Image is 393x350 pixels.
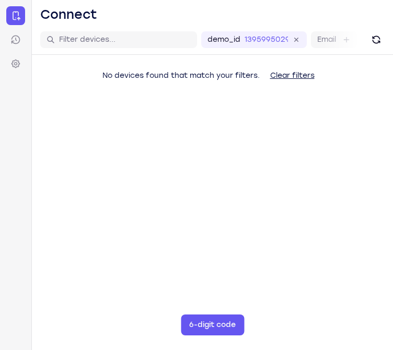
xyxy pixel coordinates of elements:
[317,34,336,45] label: Email
[181,314,244,335] button: 6-digit code
[40,6,97,23] h1: Connect
[6,6,25,25] a: Connect
[6,54,25,73] a: Settings
[59,34,191,45] input: Filter devices...
[102,71,260,80] span: No devices found that match your filters.
[368,31,385,48] button: Refresh
[262,65,323,86] button: Clear filters
[207,34,240,45] label: demo_id
[6,30,25,49] a: Sessions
